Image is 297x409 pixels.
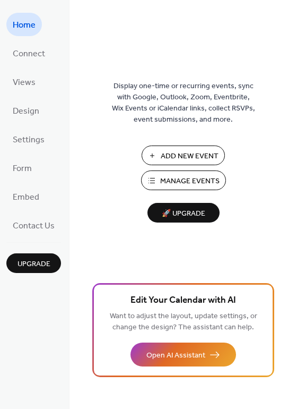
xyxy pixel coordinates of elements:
span: Manage Events [160,176,220,187]
span: Connect [13,46,45,63]
a: Connect [6,41,51,65]
span: Form [13,160,32,177]
a: Views [6,70,42,93]
button: Open AI Assistant [130,343,236,367]
span: Edit Your Calendar with AI [130,293,236,308]
span: Display one-time or recurring events, sync with Google, Outlook, Zoom, Eventbrite, Wix Events or ... [112,81,255,125]
a: Embed [6,185,46,208]
a: Design [6,99,46,122]
span: 🚀 Upgrade [154,207,213,221]
span: Add New Event [161,151,219,162]
button: Upgrade [6,253,61,273]
span: Views [13,74,36,91]
span: Upgrade [18,259,50,270]
a: Home [6,13,42,36]
span: Want to adjust the layout, update settings, or change the design? The assistant can help. [110,309,257,335]
span: Home [13,17,36,34]
a: Form [6,156,38,180]
button: 🚀 Upgrade [147,203,220,223]
span: Open AI Assistant [146,350,205,361]
button: Manage Events [141,171,226,190]
a: Contact Us [6,214,61,237]
a: Settings [6,127,51,151]
span: Settings [13,132,45,149]
span: Contact Us [13,218,55,235]
span: Design [13,103,39,120]
span: Embed [13,189,39,206]
button: Add New Event [142,146,225,165]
